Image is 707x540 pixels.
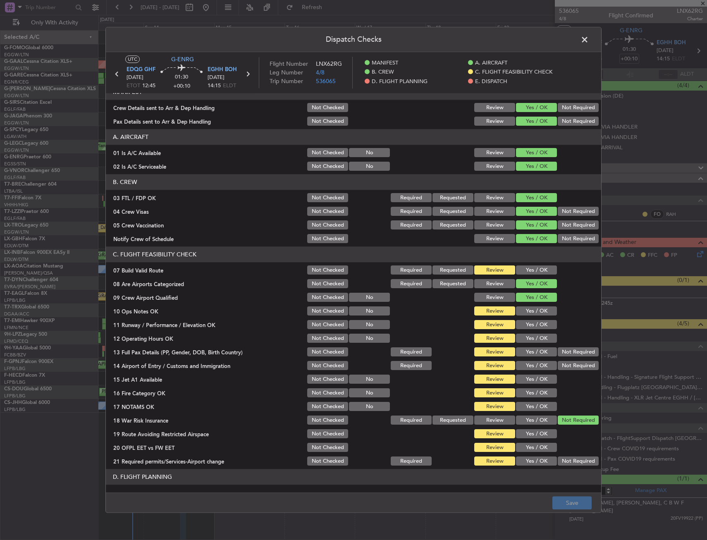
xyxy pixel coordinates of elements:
[558,117,599,126] button: Not Required
[516,194,557,203] button: Yes / OK
[558,103,599,112] button: Not Required
[516,266,557,275] button: Yes / OK
[558,234,599,244] button: Not Required
[516,103,557,112] button: Yes / OK
[516,148,557,158] button: Yes / OK
[516,375,557,384] button: Yes / OK
[558,348,599,357] button: Not Required
[516,162,557,171] button: Yes / OK
[516,280,557,289] button: Yes / OK
[516,443,557,452] button: Yes / OK
[516,320,557,330] button: Yes / OK
[106,27,601,52] header: Dispatch Checks
[558,221,599,230] button: Not Required
[516,221,557,230] button: Yes / OK
[516,430,557,439] button: Yes / OK
[516,117,557,126] button: Yes / OK
[516,402,557,411] button: Yes / OK
[516,207,557,216] button: Yes / OK
[516,361,557,370] button: Yes / OK
[558,416,599,425] button: Not Required
[516,457,557,466] button: Yes / OK
[558,207,599,216] button: Not Required
[516,307,557,316] button: Yes / OK
[558,457,599,466] button: Not Required
[516,416,557,425] button: Yes / OK
[516,348,557,357] button: Yes / OK
[516,234,557,244] button: Yes / OK
[516,389,557,398] button: Yes / OK
[516,293,557,302] button: Yes / OK
[516,334,557,343] button: Yes / OK
[558,361,599,370] button: Not Required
